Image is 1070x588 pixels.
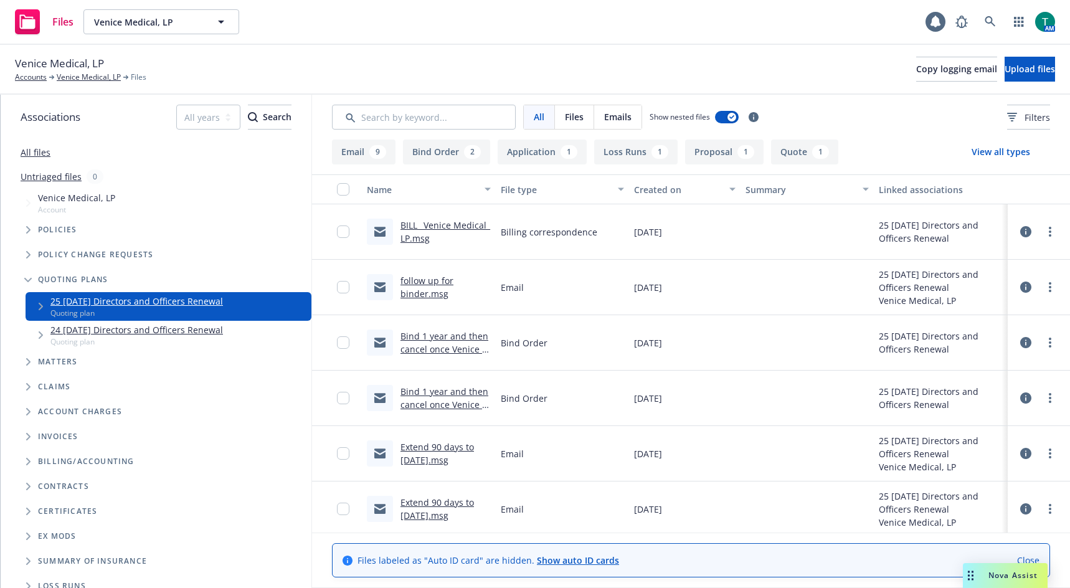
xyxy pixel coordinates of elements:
span: Quoting plans [38,276,108,283]
div: Venice Medical, LP [879,460,1003,473]
button: Linked associations [874,174,1008,204]
span: Files [131,72,146,83]
div: 1 [561,145,577,159]
div: Drag to move [963,563,978,588]
button: View all types [952,140,1050,164]
button: Application [498,140,587,164]
a: more [1043,446,1058,461]
span: [DATE] [634,225,662,239]
div: 25 [DATE] Directors and Officers Renewal [879,268,1003,294]
span: Filters [1025,111,1050,124]
a: Venice Medical, LP [57,72,121,83]
div: 0 [87,169,103,184]
div: 1 [651,145,668,159]
span: Upload files [1005,63,1055,75]
input: Toggle Row Selected [337,503,349,515]
span: Billing correspondence [501,225,597,239]
div: Venice Medical, LP [879,516,1003,529]
a: Files [10,4,78,39]
button: Summary [741,174,874,204]
span: Files [52,17,73,27]
span: Claims [38,383,70,391]
input: Select all [337,183,349,196]
a: Bind 1 year and then cancel once Venice is dissolved or sold .msg [400,330,489,381]
a: Extend 90 days to [DATE].msg [400,496,474,521]
button: Upload files [1005,57,1055,82]
div: Name [367,183,477,196]
a: Switch app [1006,9,1031,34]
button: Bind Order [403,140,490,164]
span: Policy change requests [38,251,153,258]
button: Filters [1007,105,1050,130]
input: Toggle Row Selected [337,447,349,460]
div: 1 [812,145,829,159]
div: 9 [369,145,386,159]
span: Billing/Accounting [38,458,135,465]
a: Untriaged files [21,170,82,183]
span: Quoting plan [50,308,223,318]
span: Matters [38,358,77,366]
span: [DATE] [634,392,662,405]
span: Quoting plan [50,336,223,347]
button: Email [332,140,395,164]
a: Extend 90 days to [DATE].msg [400,441,474,466]
span: Ex Mods [38,533,76,540]
div: Search [248,105,291,129]
input: Toggle Row Selected [337,392,349,404]
div: 25 [DATE] Directors and Officers Renewal [879,490,1003,516]
a: more [1043,335,1058,350]
span: All [534,110,544,123]
input: Search by keyword... [332,105,516,130]
span: Contracts [38,483,89,490]
span: Policies [38,226,77,234]
img: photo [1035,12,1055,32]
span: Account charges [38,408,122,415]
a: more [1043,391,1058,405]
span: [DATE] [634,503,662,516]
span: Copy logging email [916,63,997,75]
span: Summary of insurance [38,557,147,565]
span: Invoices [38,433,78,440]
span: [DATE] [634,281,662,294]
button: Copy logging email [916,57,997,82]
a: Show auto ID cards [537,554,619,566]
span: Email [501,503,524,516]
div: Venice Medical, LP [879,294,1003,307]
a: BILL_ Venice Medical_ LP.msg [400,219,490,244]
div: 25 [DATE] Directors and Officers Renewal [879,434,1003,460]
span: Certificates [38,508,97,515]
span: Show nested files [650,111,710,122]
button: Loss Runs [594,140,678,164]
a: Report a Bug [949,9,974,34]
span: Venice Medical, LP [38,191,115,204]
span: Email [501,281,524,294]
div: Tree Example [1,189,311,449]
div: 25 [DATE] Directors and Officers Renewal [879,385,1003,411]
a: Search [978,9,1003,34]
div: 2 [464,145,481,159]
a: 24 [DATE] Directors and Officers Renewal [50,323,223,336]
div: Linked associations [879,183,1003,196]
input: Toggle Row Selected [337,281,349,293]
button: Quote [771,140,838,164]
div: Summary [746,183,856,196]
input: Toggle Row Selected [337,225,349,238]
a: Bind 1 year and then cancel once Venice is dissolved or sold .msg [400,386,489,437]
a: Accounts [15,72,47,83]
button: Proposal [685,140,764,164]
div: 1 [737,145,754,159]
a: more [1043,224,1058,239]
span: Associations [21,109,80,125]
button: Name [362,174,496,204]
span: Filters [1007,111,1050,124]
svg: Search [248,112,258,122]
span: Files labeled as "Auto ID card" are hidden. [357,554,619,567]
a: more [1043,501,1058,516]
span: Nova Assist [988,570,1038,581]
button: Venice Medical, LP [83,9,239,34]
span: [DATE] [634,336,662,349]
button: Nova Assist [963,563,1048,588]
span: Email [501,447,524,460]
input: Toggle Row Selected [337,336,349,349]
span: Emails [604,110,632,123]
